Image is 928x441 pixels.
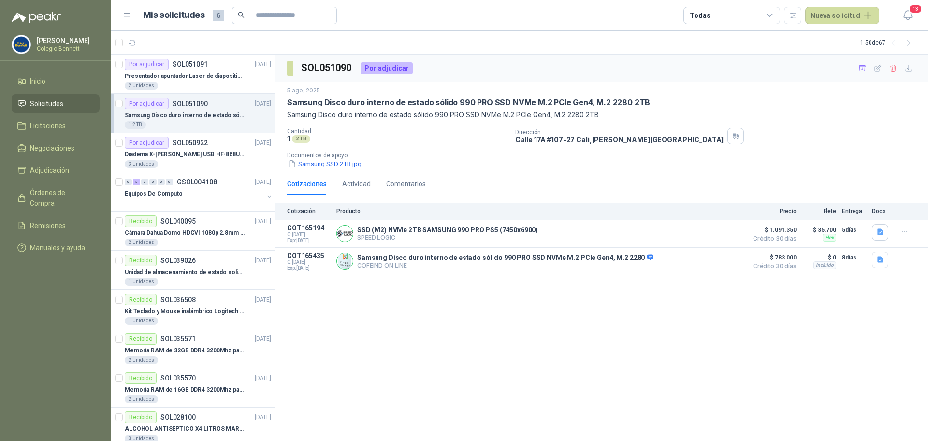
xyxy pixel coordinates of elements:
p: SOL039026 [160,257,196,264]
p: Docs [872,208,891,214]
span: $ 783.000 [748,252,797,263]
div: 1 Unidades [125,317,158,325]
a: Remisiones [12,216,100,235]
img: Logo peakr [12,12,61,23]
span: Solicitudes [30,98,63,109]
p: [DATE] [255,60,271,69]
div: 0 [158,179,165,185]
p: Cotización [287,208,331,214]
a: RecibidoSOL039026[DATE] Unidad de almacenamiento de estado solido Marca SK hynix [DATE] NVMe 256G... [111,251,275,290]
div: Recibido [125,411,157,423]
span: Licitaciones [30,121,66,131]
a: Por adjudicarSOL050922[DATE] Diadema X-[PERSON_NAME] USB HF-868U USB con micrófono3 Unidades [111,133,275,172]
img: Company Logo [337,226,353,242]
span: C: [DATE] [287,259,331,265]
a: Adjudicación [12,161,100,180]
span: Exp: [DATE] [287,265,331,271]
p: GSOL004108 [177,179,217,185]
p: $ 0 [802,252,836,263]
p: SOL035571 [160,335,196,342]
p: Samsung Disco duro interno de estado sólido 990 PRO SSD NVMe M.2 PCIe Gen4, M.2 2280 2TB [287,109,916,120]
span: C: [DATE] [287,232,331,238]
div: 1 Unidades [125,278,158,286]
span: Crédito 30 días [748,263,797,269]
span: 13 [909,4,922,14]
div: 1 - 50 de 67 [860,35,916,50]
div: 0 [141,179,148,185]
a: Inicio [12,72,100,91]
p: Calle 17A #107-27 Cali , [PERSON_NAME][GEOGRAPHIC_DATA] [515,136,724,144]
p: [DATE] [255,374,271,383]
p: SOL036508 [160,296,196,303]
a: Por adjudicarSOL051090[DATE] Samsung Disco duro interno de estado sólido 990 PRO SSD NVMe M.2 PCI... [111,94,275,133]
a: Negociaciones [12,139,100,157]
p: Presentador apuntador Laser de diapositivas Wireless USB 2.4 ghz Marca Technoquick [125,72,245,81]
p: Cantidad [287,128,507,135]
span: Órdenes de Compra [30,187,90,209]
a: Solicitudes [12,94,100,113]
span: $ 1.091.350 [748,224,797,236]
div: Recibido [125,294,157,305]
div: Por adjudicar [125,98,169,109]
p: 5 días [842,224,866,236]
p: Dirección [515,129,724,136]
img: Company Logo [12,35,30,54]
div: 2 TB [292,135,310,143]
p: ALCOHOL ANTISEPTICO X4 LITROS MARCA OSA [125,425,245,434]
p: 1 [287,135,290,143]
div: Por adjudicar [125,137,169,149]
div: 0 [149,179,157,185]
span: Remisiones [30,220,66,231]
a: 0 3 0 0 0 0 GSOL004108[DATE] Equipos De Computo [125,176,273,207]
p: Producto [336,208,742,214]
p: Documentos de apoyo [287,152,924,159]
div: 0 [125,179,132,185]
span: Manuales y ayuda [30,243,85,253]
p: [DATE] [255,217,271,226]
p: Unidad de almacenamiento de estado solido Marca SK hynix [DATE] NVMe 256GB HFM256GDJTNG-8310A M.2... [125,268,245,277]
p: 5 ago, 2025 [287,86,320,95]
span: Adjudicación [30,165,69,176]
img: Company Logo [337,253,353,269]
a: RecibidoSOL036508[DATE] Kit Teclado y Mouse inalámbrico Logitech MK235 en español1 Unidades [111,290,275,329]
p: SOL050922 [173,139,208,146]
div: 1 2 TB [125,121,146,129]
div: Recibido [125,215,157,227]
p: Samsung Disco duro interno de estado sólido 990 PRO SSD NVMe M.2 PCIe Gen4, M.2 2280 2TB [125,111,245,120]
div: Actividad [342,179,371,189]
p: [DATE] [255,99,271,108]
p: Memoria RAM de 16GB DDR4 3200Mhz para portátil marca KINGSTON FURY [125,385,245,395]
span: 6 [213,10,224,21]
p: [DATE] [255,138,271,148]
div: Flex [823,234,836,242]
div: 2 Unidades [125,82,158,90]
a: RecibidoSOL035570[DATE] Memoria RAM de 16GB DDR4 3200Mhz para portátil marca KINGSTON FURY2 Unidades [111,368,275,408]
p: COFEIND ON LINE [357,262,653,269]
p: Colegio Bennett [37,46,97,52]
span: Inicio [30,76,45,87]
p: SOL051090 [173,100,208,107]
a: Por adjudicarSOL051091[DATE] Presentador apuntador Laser de diapositivas Wireless USB 2.4 ghz Mar... [111,55,275,94]
div: Todas [690,10,710,21]
p: Diadema X-[PERSON_NAME] USB HF-868U USB con micrófono [125,150,245,159]
p: SOL051091 [173,61,208,68]
div: Cotizaciones [287,179,327,189]
div: Por adjudicar [125,59,169,70]
p: Memoria RAM de 32GB DDR4 3200Mhz para portátil marca KINGSTON FURY [125,346,245,355]
div: 0 [166,179,173,185]
div: Por adjudicar [361,62,413,74]
p: Kit Teclado y Mouse inalámbrico Logitech MK235 en español [125,307,245,316]
div: 2 Unidades [125,356,158,364]
p: SOL040095 [160,218,196,225]
div: Recibido [125,333,157,345]
div: Recibido [125,255,157,266]
p: [DATE] [255,178,271,187]
p: Cámara Dahua Domo HDCVI 1080p 2.8mm IP67 Led IR 30m mts nocturnos [125,228,245,238]
a: Órdenes de Compra [12,183,100,213]
a: Licitaciones [12,117,100,135]
span: Exp: [DATE] [287,238,331,243]
div: 2 Unidades [125,239,158,246]
p: SOL028100 [160,414,196,421]
h1: Mis solicitudes [143,8,205,22]
p: Precio [748,208,797,214]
